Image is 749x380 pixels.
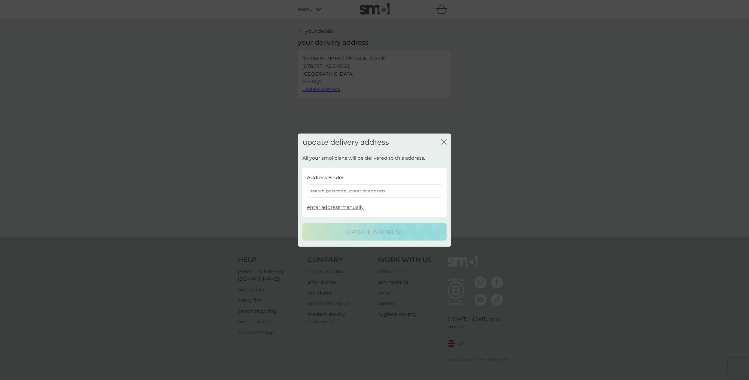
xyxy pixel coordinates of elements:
p: Address Finder [307,174,344,182]
h2: update delivery address [302,138,389,147]
p: All your smol plans will be delivered to this address. [302,154,425,162]
button: enter address manually [307,204,364,211]
button: close [441,139,447,146]
p: update address [346,227,403,237]
button: update address [302,223,447,240]
div: search postcode, street or address [307,185,442,198]
span: enter address manually [307,204,364,210]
